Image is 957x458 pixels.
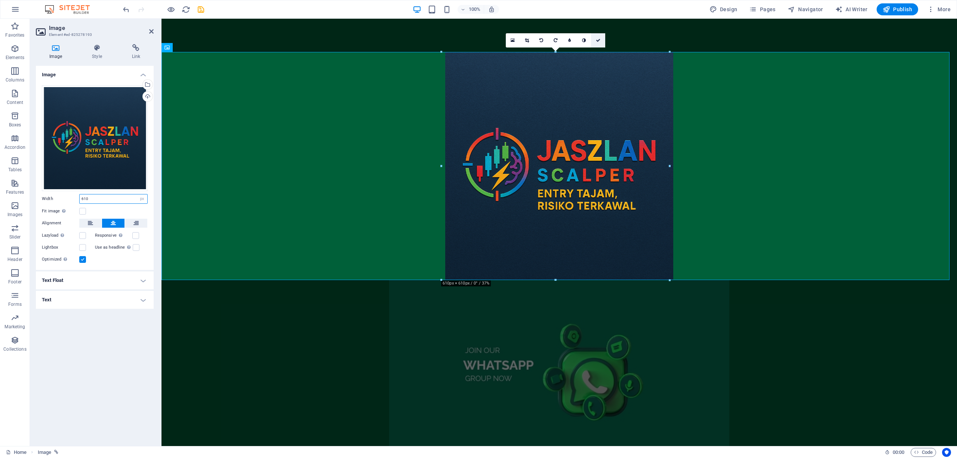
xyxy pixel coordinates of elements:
[36,291,154,309] h4: Text
[898,449,899,455] span: :
[534,33,548,47] a: Rotate left 90°
[520,33,534,47] a: Crop mode
[563,33,577,47] a: Blur
[835,6,868,13] span: AI Writer
[9,234,21,240] p: Slider
[707,3,741,15] button: Design
[8,279,22,285] p: Footer
[49,31,139,38] h3: Element #ed-825278193
[95,243,133,252] label: Use as headline
[832,3,871,15] button: AI Writer
[942,448,951,457] button: Usercentrics
[5,32,24,38] p: Favorites
[458,5,484,14] button: 100%
[38,448,51,457] span: Click to select. Double-click to edit
[3,346,26,352] p: Collections
[6,55,25,61] p: Elements
[119,44,154,60] h4: Link
[927,6,951,13] span: More
[6,189,24,195] p: Features
[121,5,130,14] button: undo
[43,5,99,14] img: Editor Logo
[883,6,912,13] span: Publish
[4,144,25,150] p: Accordion
[914,448,933,457] span: Code
[710,6,738,13] span: Design
[36,271,154,289] h4: Text Float
[42,255,79,264] label: Optimized
[36,44,79,60] h4: Image
[49,25,154,31] h2: Image
[911,448,936,457] button: Code
[7,256,22,262] p: Header
[38,448,59,457] nav: breadcrumb
[42,243,79,252] label: Lightbox
[707,3,741,15] div: Design (Ctrl+Alt+Y)
[8,301,22,307] p: Forms
[181,5,190,14] button: reload
[469,5,481,14] h6: 100%
[924,3,954,15] button: More
[488,6,495,13] i: On resize automatically adjust zoom level to fit chosen device.
[7,99,23,105] p: Content
[42,231,79,240] label: Lazyload
[197,5,205,14] i: Save (Ctrl+S)
[42,85,148,191] div: ChatGPTImageJul24202511_02_28PM-wLKgUpuAK7lQCW_sfSNq0Q.png
[42,219,79,228] label: Alignment
[746,3,778,15] button: Pages
[885,448,905,457] h6: Session time
[893,448,904,457] span: 00 00
[8,167,22,173] p: Tables
[166,5,175,14] button: Click here to leave preview mode and continue editing
[54,450,58,454] i: This element is linked
[42,207,79,216] label: Fit image
[788,6,823,13] span: Navigator
[79,44,118,60] h4: Style
[506,33,520,47] a: Select files from the file manager, stock photos, or upload file(s)
[6,448,27,457] a: Click to cancel selection. Double-click to open Pages
[122,5,130,14] i: Undo: Change image width (Ctrl+Z)
[9,122,21,128] p: Boxes
[42,197,79,201] label: Width
[577,33,591,47] a: Greyscale
[591,33,605,47] a: Confirm ( Ctrl ⏎ )
[749,6,775,13] span: Pages
[785,3,826,15] button: Navigator
[196,5,205,14] button: save
[182,5,190,14] i: Reload page
[6,77,24,83] p: Columns
[548,33,563,47] a: Rotate right 90°
[7,212,23,218] p: Images
[36,66,154,79] h4: Image
[4,324,25,330] p: Marketing
[877,3,918,15] button: Publish
[95,231,132,240] label: Responsive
